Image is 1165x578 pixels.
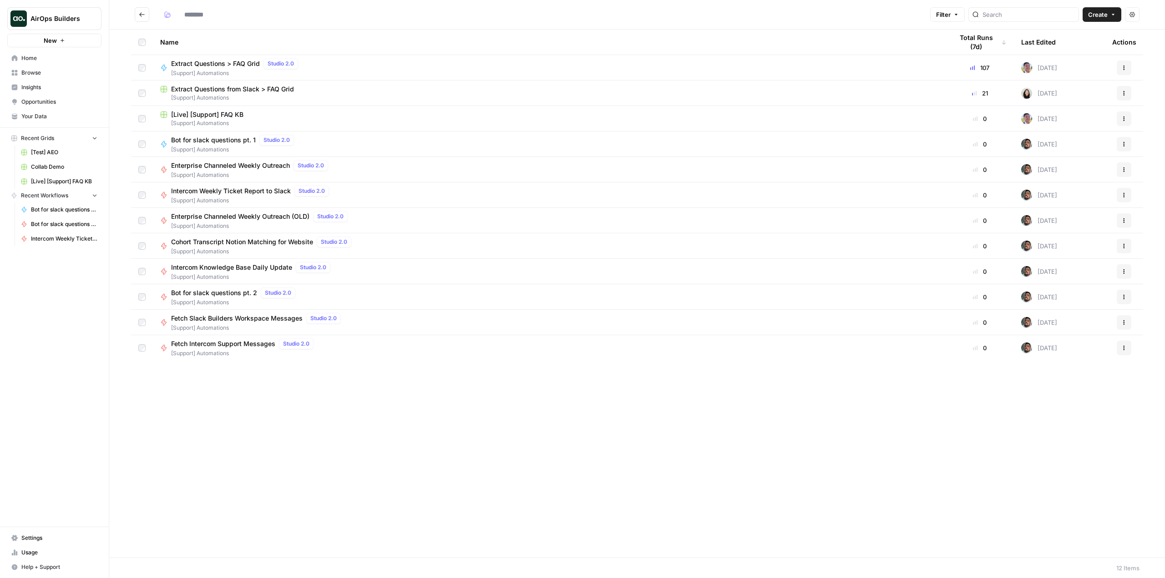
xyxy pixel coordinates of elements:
[953,343,1007,352] div: 0
[1116,563,1140,573] div: 12 Items
[1021,88,1032,99] img: t5ef5oef8zpw1w4g2xghobes91mw
[1021,190,1032,201] img: u93l1oyz1g39q1i4vkrv6vz0p6p4
[171,288,257,297] span: Bot for slack questions pt. 2
[7,65,101,80] a: Browse
[17,202,101,217] a: Bot for slack questions pt. 1
[953,165,1007,174] div: 0
[10,10,27,27] img: AirOps Builders Logo
[21,563,97,571] span: Help + Support
[171,59,260,68] span: Extract Questions > FAQ Grid
[160,135,938,154] a: Bot for slack questions pt. 1Studio 2.0[Support] Automations
[953,241,1007,251] div: 0
[171,146,298,154] span: [Support] Automations
[953,89,1007,98] div: 21
[160,287,938,307] a: Bot for slack questions pt. 2Studio 2.0[Support] Automations
[160,338,938,357] a: Fetch Intercom Support MessagesStudio 2.0[Support] Automations
[1021,139,1032,150] img: u93l1oyz1g39q1i4vkrv6vz0p6p4
[953,140,1007,149] div: 0
[1021,139,1057,150] div: [DATE]
[7,34,101,47] button: New
[7,51,101,65] a: Home
[953,267,1007,276] div: 0
[7,531,101,545] a: Settings
[160,110,938,127] a: [Live] [Support] FAQ KB[Support] Automations
[31,148,97,156] span: [Test] AEO
[1021,113,1057,124] div: [DATE]
[268,60,294,68] span: Studio 2.0
[1021,292,1057,302] div: [DATE]
[283,340,309,348] span: Studio 2.0
[171,222,351,230] span: [Support] Automations
[7,545,101,560] a: Usage
[1021,164,1057,175] div: [DATE]
[171,263,292,272] span: Intercom Knowledge Base Daily Update
[263,136,290,144] span: Studio 2.0
[7,80,101,95] a: Insights
[1021,30,1056,55] div: Last Edited
[171,273,334,281] span: [Support] Automations
[171,196,333,205] span: [Support] Automations
[31,177,97,186] span: [Live] [Support] FAQ KB
[1021,317,1032,328] img: u93l1oyz1g39q1i4vkrv6vz0p6p4
[171,161,290,170] span: Enterprise Channeled Weekly Outreach
[17,145,101,160] a: [Test] AEO
[1021,164,1032,175] img: u93l1oyz1g39q1i4vkrv6vz0p6p4
[135,7,149,22] button: Go back
[21,548,97,557] span: Usage
[321,238,347,246] span: Studio 2.0
[31,206,97,214] span: Bot for slack questions pt. 1
[953,216,1007,225] div: 0
[7,7,101,30] button: Workspace: AirOps Builders
[953,191,1007,200] div: 0
[1021,62,1057,73] div: [DATE]
[171,349,317,357] span: [Support] Automations
[1088,10,1108,19] span: Create
[1021,342,1057,353] div: [DATE]
[171,186,291,196] span: Intercom Weekly Ticket Report to Slack
[1021,241,1032,251] img: u93l1oyz1g39q1i4vkrv6vz0p6p4
[1021,113,1032,124] img: 99f2gcj60tl1tjps57nny4cf0tt1
[160,94,938,102] span: [Support] Automations
[1021,342,1032,353] img: u93l1oyz1g39q1i4vkrv6vz0p6p4
[300,263,326,271] span: Studio 2.0
[160,262,938,281] a: Intercom Knowledge Base Daily UpdateStudio 2.0[Support] Automations
[160,313,938,332] a: Fetch Slack Builders Workspace MessagesStudio 2.0[Support] Automations
[298,161,324,170] span: Studio 2.0
[21,134,54,142] span: Recent Grids
[31,163,97,171] span: Collab Demo
[953,63,1007,72] div: 107
[21,534,97,542] span: Settings
[21,112,97,121] span: Your Data
[171,314,303,323] span: Fetch Slack Builders Workspace Messages
[171,171,332,179] span: [Support] Automations
[171,247,355,256] span: [Support] Automations
[171,212,309,221] span: Enterprise Channeled Weekly Outreach (OLD)
[30,14,86,23] span: AirOps Builders
[160,160,938,179] a: Enterprise Channeled Weekly OutreachStudio 2.0[Support] Automations
[31,220,97,228] span: Bot for slack questions pt. 2
[21,98,97,106] span: Opportunities
[17,217,101,231] a: Bot for slack questions pt. 2
[1021,292,1032,302] img: u93l1oyz1g39q1i4vkrv6vz0p6p4
[1112,30,1136,55] div: Actions
[310,314,337,322] span: Studio 2.0
[1021,215,1032,226] img: u93l1oyz1g39q1i4vkrv6vz0p6p4
[936,10,951,19] span: Filter
[317,212,344,221] span: Studio 2.0
[160,211,938,230] a: Enterprise Channeled Weekly Outreach (OLD)Studio 2.0[Support] Automations
[1021,317,1057,328] div: [DATE]
[160,186,938,205] a: Intercom Weekly Ticket Report to SlackStudio 2.0[Support] Automations
[171,339,275,348] span: Fetch Intercom Support Messages
[1021,266,1032,277] img: u93l1oyz1g39q1i4vkrv6vz0p6p4
[44,36,57,45] span: New
[7,189,101,202] button: Recent Workflows
[160,30,938,55] div: Name
[17,174,101,189] a: [Live] [Support] FAQ KB
[21,54,97,62] span: Home
[7,560,101,574] button: Help + Support
[171,298,299,307] span: [Support] Automations
[930,7,965,22] button: Filter
[171,85,294,94] span: Extract Questions from Slack > FAQ Grid
[160,236,938,256] a: Cohort Transcript Notion Matching for WebsiteStudio 2.0[Support] Automations
[1083,7,1121,22] button: Create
